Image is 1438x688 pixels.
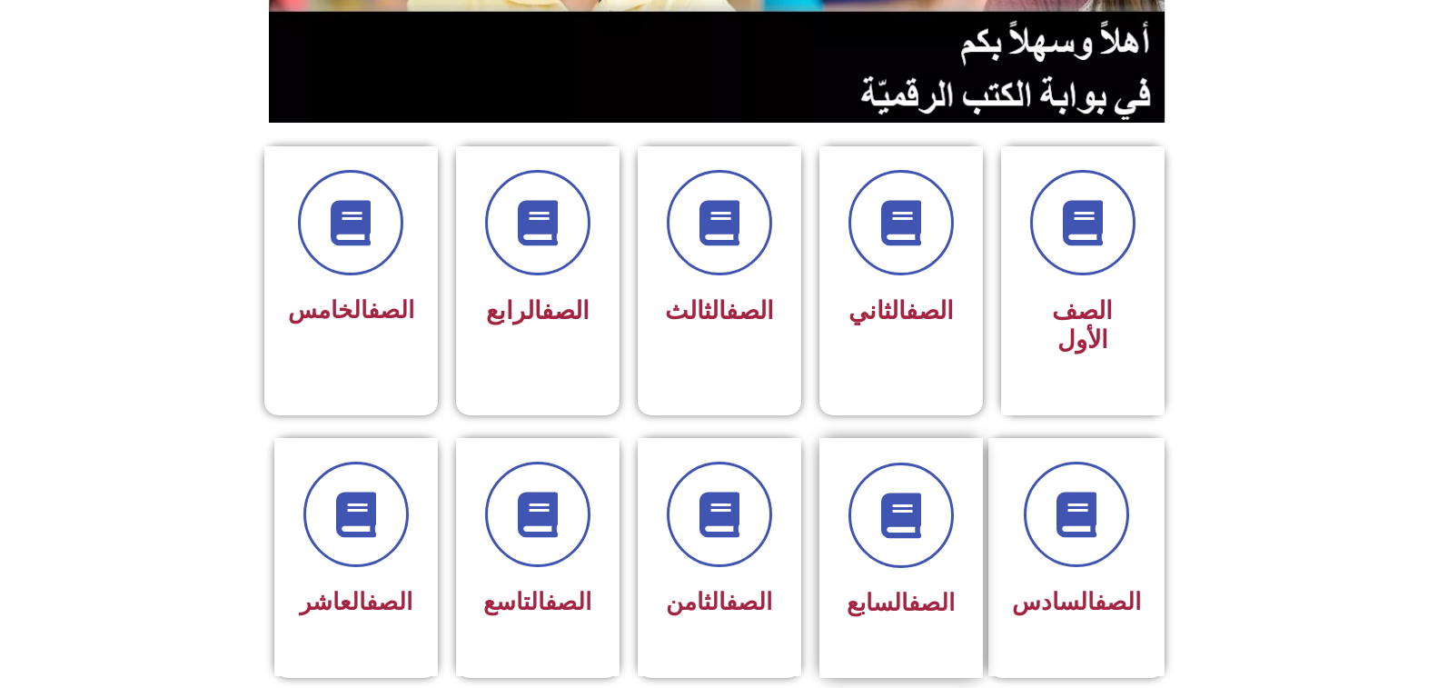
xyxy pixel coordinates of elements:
span: الثالث [665,296,774,325]
span: الثاني [848,296,954,325]
a: الصف [1095,588,1141,615]
a: الصف [366,588,412,615]
a: الصف [908,589,955,616]
span: السادس [1012,588,1141,615]
a: الصف [541,296,590,325]
span: التاسع [483,588,591,615]
span: السابع [847,589,955,616]
a: الصف [726,296,774,325]
a: الصف [726,588,772,615]
a: الصف [906,296,954,325]
a: الصف [545,588,591,615]
span: الرابع [486,296,590,325]
span: العاشر [300,588,412,615]
span: الصف الأول [1052,296,1113,354]
span: الثامن [666,588,772,615]
span: الخامس [288,296,414,324]
a: الصف [368,296,414,324]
